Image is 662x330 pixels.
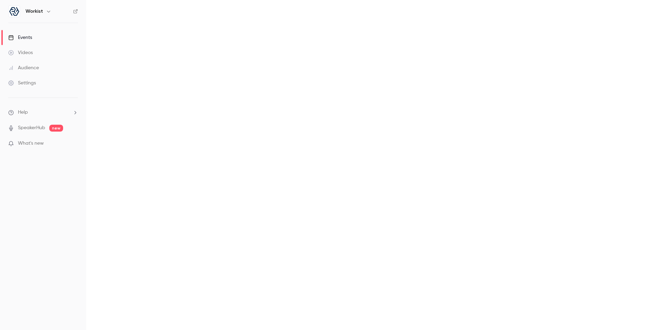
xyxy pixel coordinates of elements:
a: SpeakerHub [18,124,45,132]
div: Videos [8,49,33,56]
h6: Workist [26,8,43,15]
span: Help [18,109,28,116]
img: Workist [9,6,20,17]
span: What's new [18,140,44,147]
div: Audience [8,64,39,71]
li: help-dropdown-opener [8,109,78,116]
span: new [49,125,63,132]
div: Settings [8,80,36,86]
div: Events [8,34,32,41]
